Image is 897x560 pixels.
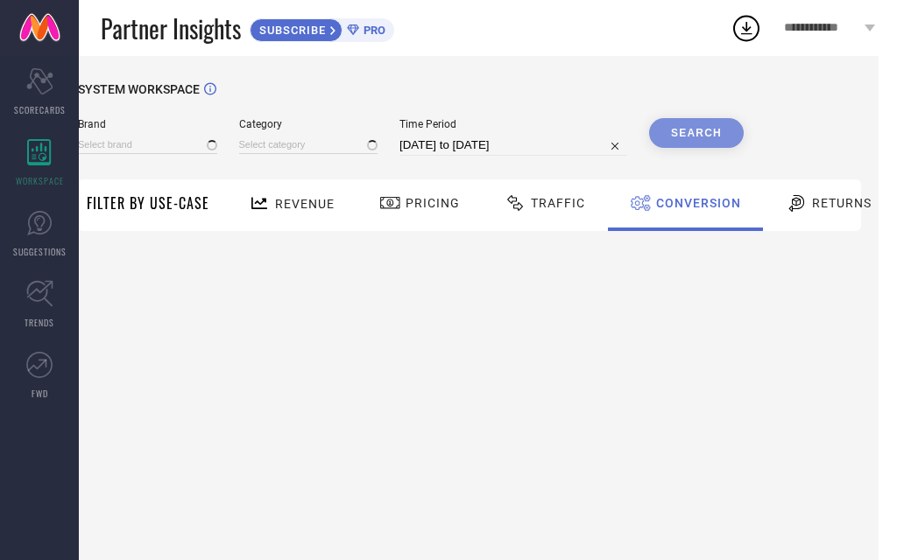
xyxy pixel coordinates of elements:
[78,82,200,96] span: SYSTEM WORKSPACE
[239,136,378,154] input: Select category
[101,10,241,46] span: Partner Insights
[14,103,66,116] span: SCORECARDS
[275,197,335,211] span: Revenue
[251,24,330,37] span: SUBSCRIBE
[359,24,385,37] span: PRO
[250,14,394,42] a: SUBSCRIBEPRO
[16,174,64,187] span: WORKSPACE
[531,196,585,210] span: Traffic
[399,135,627,156] input: Select time period
[656,196,741,210] span: Conversion
[812,196,872,210] span: Returns
[399,118,627,130] span: Time Period
[731,12,762,44] div: Open download list
[406,196,460,210] span: Pricing
[87,192,209,213] span: Filter By Use-Case
[239,118,378,130] span: Category
[32,387,48,400] span: FWD
[78,118,217,130] span: Brand
[25,316,54,329] span: TRENDS
[78,136,217,154] input: Select brand
[13,245,67,258] span: SUGGESTIONS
